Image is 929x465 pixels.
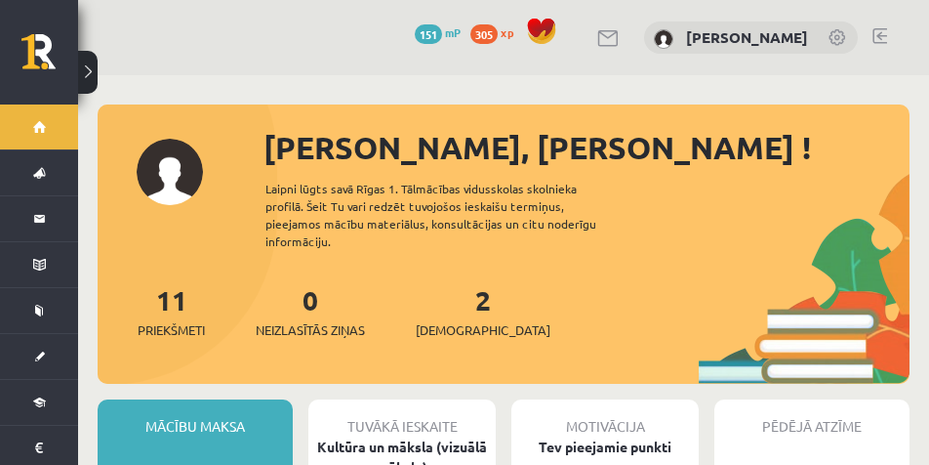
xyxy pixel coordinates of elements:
div: Tuvākā ieskaite [308,400,496,437]
span: mP [445,24,461,40]
a: Rīgas 1. Tālmācības vidusskola [21,34,78,83]
div: Mācību maksa [98,400,293,437]
img: Jana Baranova [654,29,673,49]
a: 11Priekšmeti [138,282,205,340]
a: [PERSON_NAME] [686,27,808,47]
div: Pēdējā atzīme [714,400,909,437]
span: 151 [415,24,442,44]
div: Laipni lūgts savā Rīgas 1. Tālmācības vidusskolas skolnieka profilā. Šeit Tu vari redzēt tuvojošo... [265,180,630,250]
span: Neizlasītās ziņas [256,320,365,340]
span: 305 [470,24,498,44]
span: [DEMOGRAPHIC_DATA] [416,320,550,340]
a: 151 mP [415,24,461,40]
a: 2[DEMOGRAPHIC_DATA] [416,282,550,340]
div: Motivācija [511,400,699,437]
span: xp [501,24,513,40]
div: Tev pieejamie punkti [511,437,699,457]
span: Priekšmeti [138,320,205,340]
a: 0Neizlasītās ziņas [256,282,365,340]
div: [PERSON_NAME], [PERSON_NAME] ! [263,124,909,171]
a: 305 xp [470,24,523,40]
